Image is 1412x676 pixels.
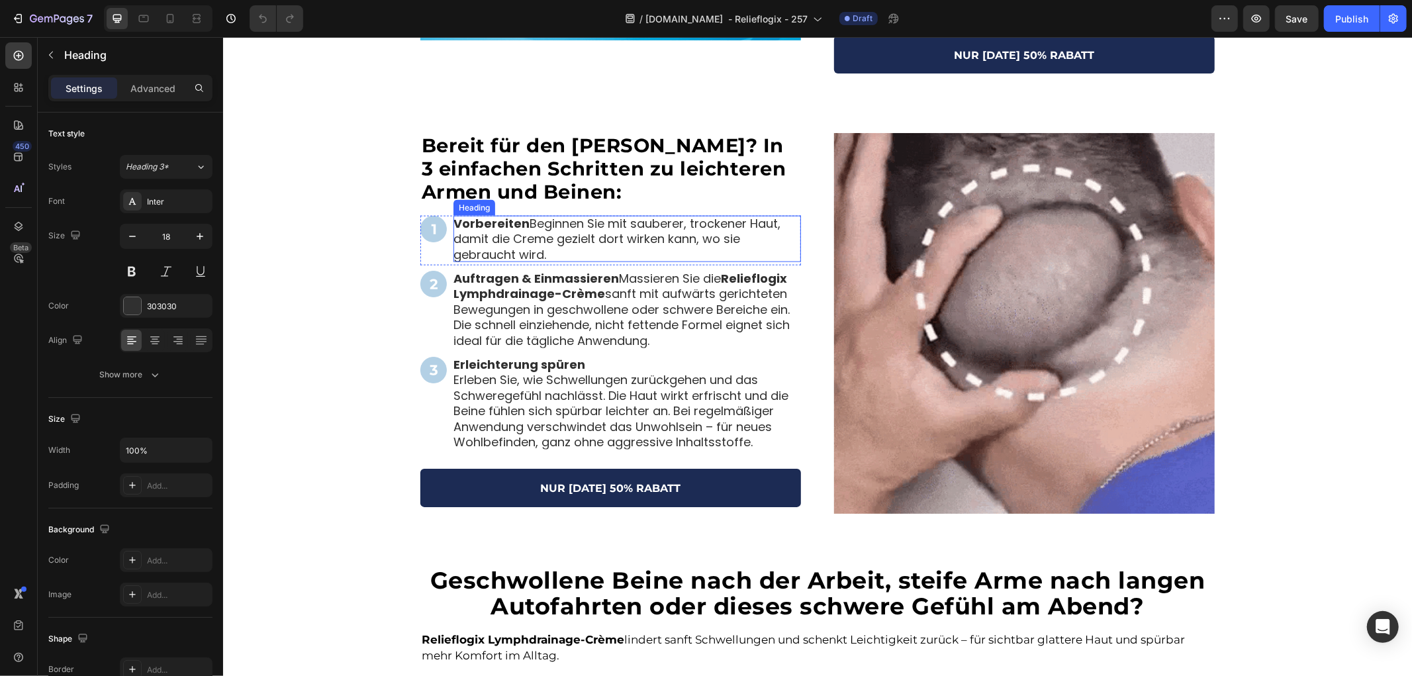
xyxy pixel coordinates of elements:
[48,630,91,648] div: Shape
[233,165,269,177] div: Heading
[64,47,207,63] p: Heading
[199,596,401,609] strong: Relieflogix Lymphdrainage-Crème
[230,320,578,412] h2: Erleben Sie, wie Schwellungen zurückgehen und das Schweregefühl nachlässt. Die Haut wirkt erfrisc...
[207,529,982,583] strong: Geschwollene Beine nach der Arbeit, steife Arme nach langen Autofahrten oder dieses schwere Gefüh...
[10,242,32,253] div: Beta
[48,363,212,387] button: Show more
[48,227,83,245] div: Size
[147,589,209,601] div: Add...
[48,663,74,675] div: Border
[48,300,69,312] div: Color
[147,555,209,567] div: Add...
[318,445,458,458] strong: NUR [DATE] 50% RABATT
[223,37,1412,676] iframe: Design area
[639,12,643,26] span: /
[87,11,93,26] p: 7
[147,301,209,313] div: 303030
[197,234,224,260] img: gempages_578032762192134844-f3b38122-6547-4420-b3d7-578490f6592d.webp
[199,97,563,166] strong: Bereit für den [PERSON_NAME]? In 3 einfachen Schritten zu leichteren Armen und Beinen:
[197,432,578,470] a: NUR [DATE] 50% RABATT
[230,233,564,265] strong: Relieflogix Lymphdrainage-Crème
[48,589,71,601] div: Image
[126,161,169,173] span: Heading 3*
[48,521,113,539] div: Background
[48,554,69,566] div: Color
[250,5,303,32] div: Undo/Redo
[147,196,209,208] div: Inter
[130,81,175,95] p: Advanced
[48,128,85,140] div: Text style
[147,664,209,676] div: Add...
[645,12,808,26] span: [DOMAIN_NAME] - Relieflogix - 257
[1324,5,1380,32] button: Publish
[1286,13,1308,24] span: Save
[611,96,992,477] img: gempages_578032762192134844-ff020b79-5210-4d14-ae2a-3a3ec6e0fb9b.webp
[199,595,990,627] p: lindert sanft Schwellungen und schenkt Leichtigkeit zurück – für sichtbar glattere Haut und spürb...
[230,178,306,195] strong: Vorbereiten
[48,410,83,428] div: Size
[5,5,99,32] button: 7
[230,233,396,250] strong: Auftragen & Einmassieren
[1367,611,1399,643] div: Open Intercom Messenger
[230,319,362,336] strong: Erleichterung spüren
[230,179,578,225] h2: Beginnen Sie mit sauberer, trockener Haut, damit die Creme gezielt dort wirken kann, wo sie gebra...
[853,13,872,24] span: Draft
[197,179,224,205] img: gempages_578032762192134844-3be4a5ee-0e68-409b-8e4e-c939e32fc386.webp
[1335,12,1368,26] div: Publish
[13,141,32,152] div: 450
[48,479,79,491] div: Padding
[48,161,71,173] div: Styles
[100,368,162,381] div: Show more
[731,12,872,24] strong: NUR [DATE] 50% RABATT
[48,195,65,207] div: Font
[48,332,85,350] div: Align
[66,81,103,95] p: Settings
[197,320,224,346] img: gempages_578032762192134844-7e2f9ba0-2109-44c1-a356-83c7ab613114.webp
[48,444,70,456] div: Width
[120,438,212,462] input: Auto
[147,480,209,492] div: Add...
[1275,5,1319,32] button: Save
[120,155,212,179] button: Heading 3*
[230,234,578,311] h2: Massieren Sie die sanft mit aufwärts gerichteten Bewegungen in geschwollene oder schwere Bereiche...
